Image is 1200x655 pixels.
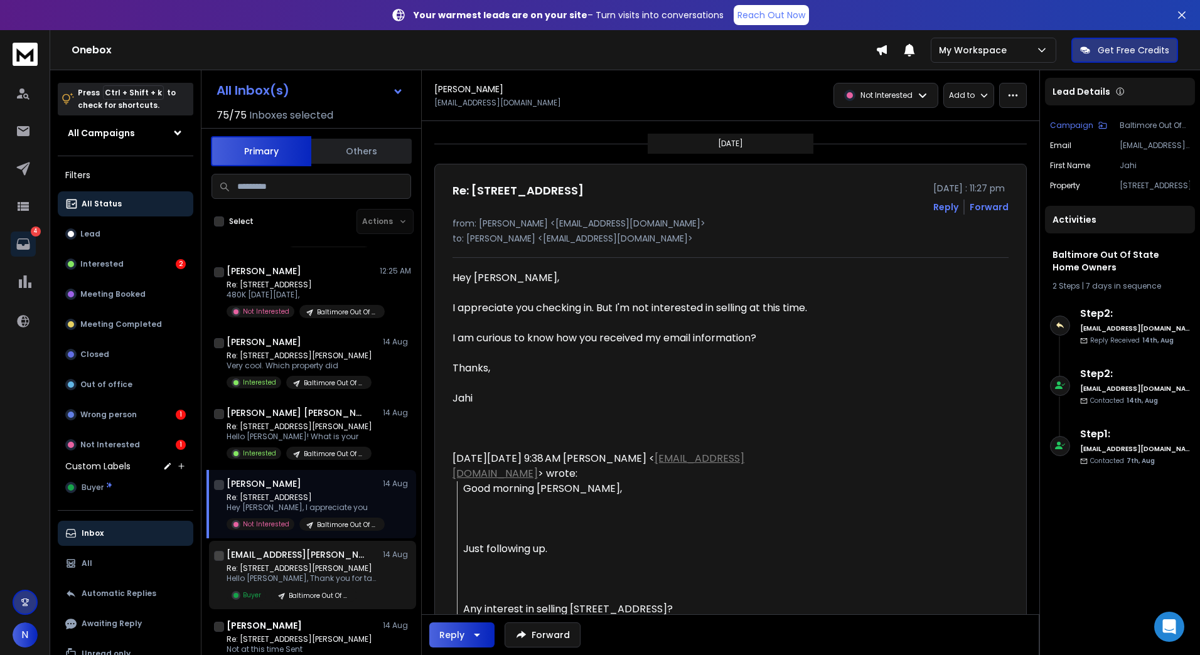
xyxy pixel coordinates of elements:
[1080,427,1190,442] h6: Step 1 :
[80,349,109,359] p: Closed
[80,440,140,450] p: Not Interested
[80,319,162,329] p: Meeting Completed
[58,611,193,636] button: Awaiting Reply
[243,519,289,529] p: Not Interested
[80,229,100,239] p: Lead
[58,120,193,146] button: All Campaigns
[227,477,301,490] h1: [PERSON_NAME]
[206,78,414,103] button: All Inbox(s)
[933,201,958,213] button: Reply
[82,199,122,209] p: All Status
[229,216,254,226] label: Select
[72,43,876,58] h1: Onebox
[227,361,372,371] p: Very cool. Which property did
[82,588,156,599] p: Automatic Replies
[227,407,365,419] h1: [PERSON_NAME] [PERSON_NAME]
[718,139,743,149] p: [DATE]
[304,449,364,459] p: Baltimore Out Of State Home Owners
[1080,366,1190,381] h6: Step 2 :
[434,83,503,95] h1: [PERSON_NAME]
[453,451,744,481] a: [EMAIL_ADDRESS][DOMAIN_NAME]
[78,87,176,112] p: Press to check for shortcuts.
[317,520,377,530] p: Baltimore Out Of State Home Owners
[80,380,132,390] p: Out of office
[243,378,276,387] p: Interested
[1050,181,1080,191] p: Property
[58,342,193,367] button: Closed
[176,410,186,420] div: 1
[1090,396,1158,405] p: Contacted
[933,182,1009,194] p: [DATE] : 11:27 pm
[1120,120,1190,130] p: Baltimore Out Of State Home Owners
[1050,120,1107,130] button: Campaign
[1090,456,1155,466] p: Contacted
[65,460,131,472] h3: Custom Labels
[176,259,186,269] div: 2
[227,619,302,632] h1: [PERSON_NAME]
[82,528,104,538] p: Inbox
[58,221,193,247] button: Lead
[249,108,333,123] h3: Inboxes selected
[1120,141,1190,151] p: [EMAIL_ADDRESS][DOMAIN_NAME]
[58,166,193,184] h3: Filters
[1045,206,1195,233] div: Activities
[1142,336,1174,345] span: 14th, Aug
[11,232,36,257] a: 4
[453,361,819,376] div: Thanks,
[243,449,276,458] p: Interested
[80,259,124,269] p: Interested
[58,521,193,546] button: Inbox
[1053,85,1110,98] p: Lead Details
[383,550,411,560] p: 14 Aug
[1080,444,1190,454] h6: [EMAIL_ADDRESS][DOMAIN_NAME]
[453,451,819,481] div: [DATE][DATE] 9:38 AM [PERSON_NAME] < > wrote:
[383,408,411,418] p: 14 Aug
[227,290,377,300] p: 480K [DATE][DATE],
[1120,181,1190,191] p: [STREET_ADDRESS]
[58,402,193,427] button: Wrong person1
[176,440,186,450] div: 1
[58,372,193,397] button: Out of office
[82,619,142,629] p: Awaiting Reply
[453,232,1009,245] p: to: [PERSON_NAME] <[EMAIL_ADDRESS][DOMAIN_NAME]>
[58,551,193,576] button: All
[80,410,137,420] p: Wrong person
[1090,336,1174,345] p: Reply Received
[243,590,261,600] p: Buyer
[1050,161,1090,171] p: First Name
[1080,324,1190,333] h6: [EMAIL_ADDRESS][DOMAIN_NAME]
[429,622,495,647] button: Reply
[31,226,41,237] p: 4
[453,182,584,200] h1: Re: [STREET_ADDRESS]
[82,558,92,568] p: All
[227,265,301,277] h1: [PERSON_NAME]
[227,563,377,573] p: Re: [STREET_ADDRESS][PERSON_NAME]
[58,191,193,216] button: All Status
[1053,280,1080,291] span: 2 Steps
[227,422,372,432] p: Re: [STREET_ADDRESS][PERSON_NAME]
[1050,120,1093,130] p: Campaign
[453,217,1009,230] p: from: [PERSON_NAME] <[EMAIL_ADDRESS][DOMAIN_NAME]>
[1053,248,1187,274] h1: Baltimore Out Of State Home Owners
[13,622,38,647] button: N
[439,629,464,641] div: Reply
[227,644,377,654] p: Not at this time Sent
[414,9,724,21] p: – Turn visits into conversations
[227,548,365,561] h1: [EMAIL_ADDRESS][PERSON_NAME][DOMAIN_NAME]
[737,9,805,21] p: Reach Out Now
[1086,280,1161,291] span: 7 days in sequence
[227,432,372,442] p: Hello [PERSON_NAME]! What is your
[103,85,164,100] span: Ctrl + Shift + k
[1050,141,1071,151] p: Email
[453,270,819,436] div: Hey [PERSON_NAME],
[453,301,819,316] div: I appreciate you checking in. But I'm not interested in selling at this time.
[82,482,104,493] span: Buyer
[227,280,377,290] p: Re: [STREET_ADDRESS]
[68,127,135,139] h1: All Campaigns
[58,581,193,606] button: Automatic Replies
[383,479,411,489] p: 14 Aug
[1154,612,1184,642] div: Open Intercom Messenger
[13,43,38,66] img: logo
[860,90,913,100] p: Not Interested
